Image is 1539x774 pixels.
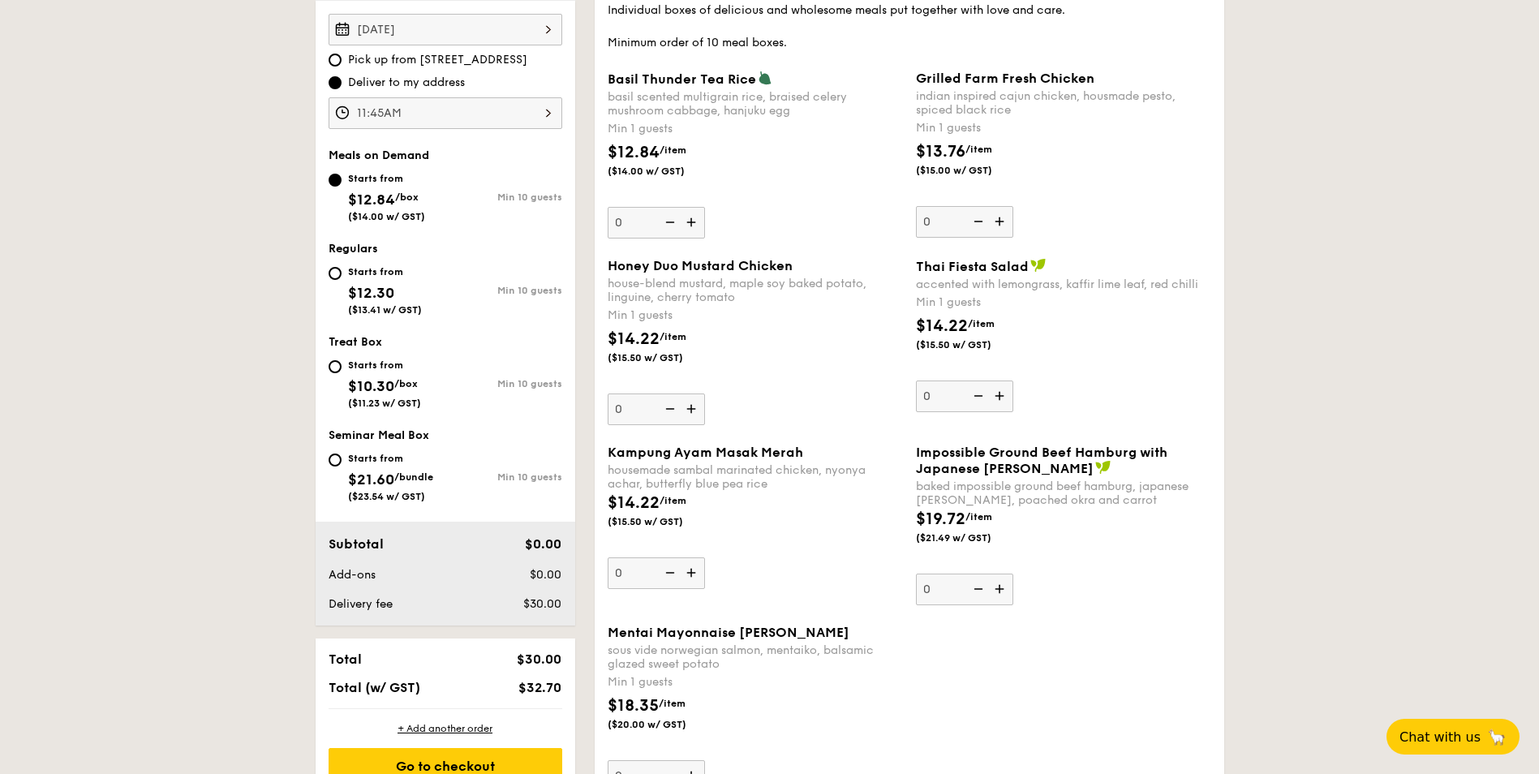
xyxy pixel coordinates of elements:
[660,144,686,156] span: /item
[329,14,562,45] input: Event date
[608,121,903,137] div: Min 1 guests
[681,207,705,238] img: icon-add.58712e84.svg
[916,120,1211,136] div: Min 1 guests
[916,295,1211,311] div: Min 1 guests
[1030,258,1047,273] img: icon-vegan.f8ff3823.svg
[608,329,660,349] span: $14.22
[517,651,561,667] span: $30.00
[989,206,1013,237] img: icon-add.58712e84.svg
[608,625,849,640] span: Mentai Mayonnaise [PERSON_NAME]
[916,259,1029,274] span: Thai Fiesta Salad
[608,463,903,491] div: housemade sambal marinated chicken, nyonya achar, butterfly blue pea rice
[608,71,756,87] span: Basil Thunder Tea Rice
[329,360,342,373] input: Starts from$10.30/box($11.23 w/ GST)Min 10 guests
[989,381,1013,411] img: icon-add.58712e84.svg
[329,597,393,611] span: Delivery fee
[916,277,1211,291] div: accented with lemongrass, kaffir lime leaf, red chilli
[523,597,561,611] span: $30.00
[916,338,1026,351] span: ($15.50 w/ GST)
[329,54,342,67] input: Pick up from [STREET_ADDRESS]
[916,316,968,336] span: $14.22
[916,71,1094,86] span: Grilled Farm Fresh Chicken
[965,381,989,411] img: icon-reduce.1d2dbef1.svg
[348,284,394,302] span: $12.30
[608,445,803,460] span: Kampung Ayam Masak Merah
[348,52,527,68] span: Pick up from [STREET_ADDRESS]
[758,71,772,85] img: icon-vegetarian.fe4039eb.svg
[916,445,1167,476] span: Impossible Ground Beef Hamburg with Japanese [PERSON_NAME]
[608,393,705,425] input: Honey Duo Mustard Chickenhouse-blend mustard, maple soy baked potato, linguine, cherry tomatoMin ...
[916,89,1211,117] div: indian inspired cajun chicken, housmade pesto, spiced black rice
[348,491,425,502] span: ($23.54 w/ GST)
[965,206,989,237] img: icon-reduce.1d2dbef1.svg
[348,471,394,488] span: $21.60
[608,143,660,162] span: $12.84
[518,680,561,695] span: $32.70
[530,568,561,582] span: $0.00
[348,377,394,395] span: $10.30
[395,191,419,203] span: /box
[660,331,686,342] span: /item
[445,378,562,389] div: Min 10 guests
[608,515,718,528] span: ($15.50 w/ GST)
[608,90,903,118] div: basil scented multigrain rice, braised celery mushroom cabbage, hanjuku egg
[348,75,465,91] span: Deliver to my address
[329,76,342,89] input: Deliver to my address
[348,211,425,222] span: ($14.00 w/ GST)
[329,722,562,735] div: + Add another order
[968,318,995,329] span: /item
[656,207,681,238] img: icon-reduce.1d2dbef1.svg
[965,144,992,155] span: /item
[608,165,718,178] span: ($14.00 w/ GST)
[329,568,376,582] span: Add-ons
[1386,719,1520,755] button: Chat with us🦙
[348,191,395,209] span: $12.84
[608,277,903,304] div: house-blend mustard, maple soy baked potato, linguine, cherry tomato
[329,536,384,552] span: Subtotal
[329,267,342,280] input: Starts from$12.30($13.41 w/ GST)Min 10 guests
[348,398,421,409] span: ($11.23 w/ GST)
[916,206,1013,238] input: Grilled Farm Fresh Chickenindian inspired cajun chicken, housmade pesto, spiced black riceMin 1 g...
[348,304,422,316] span: ($13.41 w/ GST)
[965,574,989,604] img: icon-reduce.1d2dbef1.svg
[608,351,718,364] span: ($15.50 w/ GST)
[965,511,992,522] span: /item
[348,359,421,372] div: Starts from
[916,164,1026,177] span: ($15.00 w/ GST)
[681,393,705,424] img: icon-add.58712e84.svg
[608,307,903,324] div: Min 1 guests
[329,148,429,162] span: Meals on Demand
[329,242,378,256] span: Regulars
[608,258,793,273] span: Honey Duo Mustard Chicken
[329,97,562,129] input: Event time
[348,172,425,185] div: Starts from
[656,557,681,588] img: icon-reduce.1d2dbef1.svg
[916,510,965,529] span: $19.72
[916,574,1013,605] input: Impossible Ground Beef Hamburg with Japanese [PERSON_NAME]baked impossible ground beef hamburg, j...
[608,643,903,671] div: sous vide norwegian salmon, mentaiko, balsamic glazed sweet potato
[445,471,562,483] div: Min 10 guests
[525,536,561,552] span: $0.00
[656,393,681,424] img: icon-reduce.1d2dbef1.svg
[608,493,660,513] span: $14.22
[608,696,659,716] span: $18.35
[329,335,382,349] span: Treat Box
[1399,729,1481,745] span: Chat with us
[660,495,686,506] span: /item
[394,471,433,483] span: /bundle
[329,174,342,187] input: Starts from$12.84/box($14.00 w/ GST)Min 10 guests
[989,574,1013,604] img: icon-add.58712e84.svg
[329,454,342,467] input: Starts from$21.60/bundle($23.54 w/ GST)Min 10 guests
[329,680,420,695] span: Total (w/ GST)
[445,191,562,203] div: Min 10 guests
[916,142,965,161] span: $13.76
[916,479,1211,507] div: baked impossible ground beef hamburg, japanese [PERSON_NAME], poached okra and carrot
[329,428,429,442] span: Seminar Meal Box
[608,674,903,690] div: Min 1 guests
[348,452,433,465] div: Starts from
[916,531,1026,544] span: ($21.49 w/ GST)
[1487,728,1507,746] span: 🦙
[348,265,422,278] div: Starts from
[445,285,562,296] div: Min 10 guests
[608,2,1211,51] div: Individual boxes of delicious and wholesome meals put together with love and care. Minimum order ...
